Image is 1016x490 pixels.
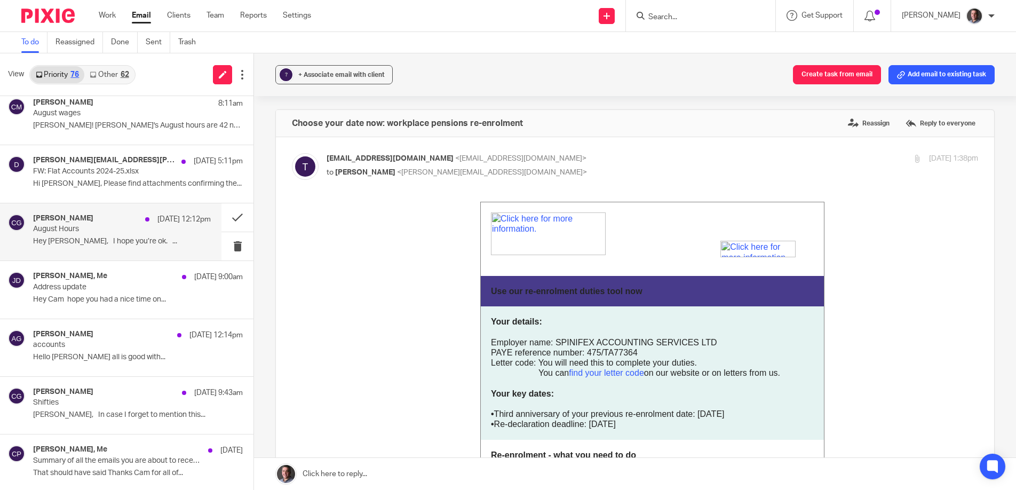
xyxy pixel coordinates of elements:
p: FW: Flat Accounts 2024-25.xlsx [33,167,201,176]
b: Re-enrolment - what you need to do [164,249,309,258]
p: That should have said Thanks Cam for all of... [33,469,243,478]
b: Your re-declaration of compliance [164,387,302,396]
div: Make sure you have the age and earnings details of your staff to hand. [164,310,485,320]
div: Employer name: SPINIFEX ACCOUNTING SERVICES LTD [164,136,497,146]
span: Get Support [801,12,843,19]
div: Letter code: You will need this to complete your duties. [164,156,497,167]
p: August wages [33,109,201,118]
a: Done [111,32,138,53]
img: svg%3E [8,98,25,115]
button: Add email to existing task [888,65,995,84]
div: You can on our website or on letters from us. [212,167,497,177]
img: svg%3E [8,214,25,231]
p: [DATE] [220,445,243,456]
p: Hi [PERSON_NAME], Please find attachments confirming the... [33,179,243,188]
a: Email [132,10,151,21]
img: Pixie [21,9,75,23]
div: 76 [70,71,79,78]
h4: [PERSON_NAME], Me [33,272,107,281]
p: 8:11am [218,98,243,109]
label: Reply to everyone [903,115,978,131]
img: svg%3E [8,330,25,347]
img: svg%3E [8,272,25,289]
img: Click here for more information. [394,39,469,56]
span: <[PERSON_NAME][EMAIL_ADDRESS][DOMAIN_NAME]> [397,169,587,176]
p: [DATE] 1:38pm [929,153,978,164]
h4: [PERSON_NAME] [33,214,93,223]
p: Hey Cam hope you had a nice time on... [33,295,243,304]
h4: [PERSON_NAME], Me [33,445,107,454]
a: Work [99,10,116,21]
a: To do [21,32,47,53]
b: Your contact details [164,438,245,447]
img: svg%3E [292,153,319,180]
h4: [PERSON_NAME] [33,98,93,107]
img: svg%3E [8,445,25,462]
span: [EMAIL_ADDRESS][DOMAIN_NAME] [327,155,454,162]
div: Re-declaration deadline: [DATE] [164,218,497,228]
p: Summary of all the emails you are about to receive :) [33,456,201,465]
div: Used the duties tool already? Go straight to your instructions. [164,366,485,376]
div: If you aren’t the correct person to contact regarding re-enrolment and re-declaration for SPINIFE... [164,458,485,489]
a: Priority76 [30,66,84,83]
b: [DATE] [383,417,411,426]
span: <[EMAIL_ADDRESS][DOMAIN_NAME]> [455,155,586,162]
div: PAYE reference number: 475/TA77364 [164,146,497,156]
p: accounts [33,341,201,350]
a: Sent [146,32,170,53]
b: Your details: [164,116,216,125]
input: Search [647,13,743,22]
a: next re-enrolment [347,366,414,375]
p: [DATE] 12:14pm [189,330,243,341]
h4: [PERSON_NAME][EMAIL_ADDRESS][PERSON_NAME][DOMAIN_NAME] [33,156,176,165]
b: Use our re-enrolment duties tool now [164,85,316,94]
img: svg%3E [8,156,25,173]
p: [DATE] 9:43am [194,388,243,398]
p: [PERSON_NAME]! [PERSON_NAME]'s August hours are 42 normal... [33,121,243,130]
span: View [8,69,24,80]
div: Find out what your legal duties are in less than 5 minutes by using our re-enrolment duties tool.... [164,269,485,300]
b: • [164,218,168,227]
span: + Associate email with client [298,72,385,78]
button: ? + Associate email with client [275,65,393,84]
p: [DATE] 12:12pm [157,214,211,225]
a: Reassigned [55,32,103,53]
a: Settings [283,10,311,21]
b: • [164,208,168,217]
a: Clients [167,10,190,21]
p: [PERSON_NAME], In case I forget to mention this... [33,410,243,420]
h4: Choose your date now: workplace pensions re-enrolment [292,118,523,129]
img: CP%20Headshot.jpeg [966,7,983,25]
div: Whether you have staff to put back into your pension scheme or not, you must complete and submit ... [164,407,485,427]
span: [PERSON_NAME] [335,169,395,176]
div: Third anniversary of your previous re-enrolment date: [DATE] [164,208,497,218]
a: find your letter code [242,167,317,176]
a: Trash [178,32,204,53]
img: Click here to use our online tool. [164,330,287,355]
div: ? [280,68,292,81]
p: [PERSON_NAME] [902,10,961,21]
label: Reassign [845,115,892,131]
a: Team [207,10,224,21]
h4: [PERSON_NAME] [33,388,93,397]
p: August Hours [33,225,175,234]
p: Address update [33,283,201,292]
p: [DATE] 5:11pm [194,156,243,167]
p: Hey [PERSON_NAME], I hope you’re ok. ... [33,237,211,246]
p: [DATE] 9:00am [194,272,243,282]
span: to [327,169,334,176]
button: Create task from email [793,65,881,84]
div: 62 [121,71,129,78]
p: Hello [PERSON_NAME] all is good with... [33,353,243,362]
img: svg%3E [8,388,25,405]
img: Click here for more information. [164,11,279,54]
h4: [PERSON_NAME] [33,330,93,339]
b: Your key dates: [164,188,227,197]
p: Shifties [33,398,201,407]
a: Other62 [84,66,134,83]
a: Reports [240,10,267,21]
